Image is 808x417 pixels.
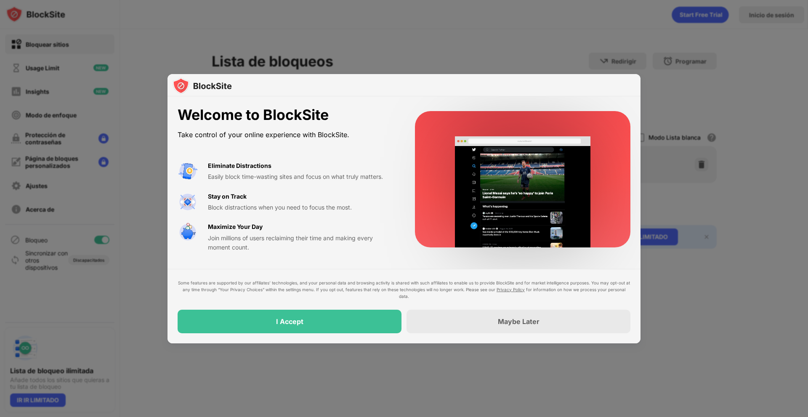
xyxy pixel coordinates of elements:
[498,317,540,326] div: Maybe Later
[208,203,395,212] div: Block distractions when you need to focus the most.
[178,279,630,300] div: Some features are supported by our affiliates’ technologies, and your personal data and browsing ...
[178,161,198,181] img: value-avoid-distractions.svg
[497,287,525,292] a: Privacy Policy
[178,129,395,141] div: Take control of your online experience with BlockSite.
[208,222,263,231] div: Maximize Your Day
[208,192,247,201] div: Stay on Track
[178,192,198,212] img: value-focus.svg
[208,172,395,181] div: Easily block time-wasting sites and focus on what truly matters.
[276,317,303,326] div: I Accept
[178,106,395,124] div: Welcome to BlockSite
[208,234,395,252] div: Join millions of users reclaiming their time and making every moment count.
[208,161,271,170] div: Eliminate Distractions
[178,222,198,242] img: value-safe-time.svg
[173,77,232,94] img: logo-blocksite.svg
